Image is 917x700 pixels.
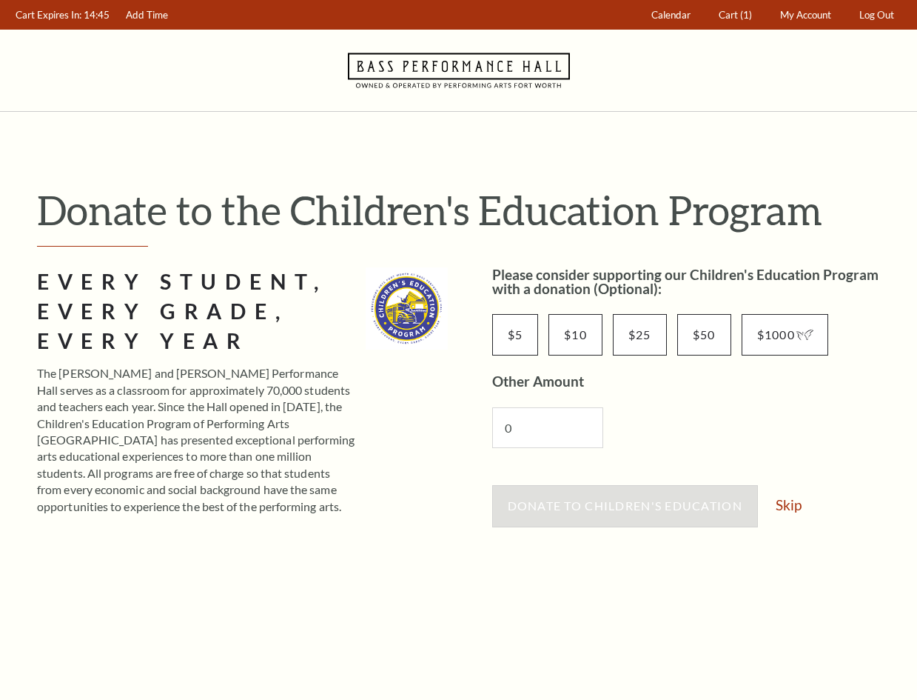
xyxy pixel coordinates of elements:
[492,314,539,356] input: $5
[776,498,802,512] a: Skip
[37,186,902,234] h1: Donate to the Children's Education Program
[84,9,110,21] span: 14:45
[645,1,698,30] a: Calendar
[613,314,667,356] input: $25
[651,9,691,21] span: Calendar
[37,267,355,356] h2: Every Student, Every Grade, Every Year
[740,9,752,21] span: (1)
[780,9,831,21] span: My Account
[853,1,901,30] a: Log Out
[712,1,759,30] a: Cart (1)
[37,365,355,515] p: The [PERSON_NAME] and [PERSON_NAME] Performance Hall serves as a classroom for approximately 70,0...
[492,373,584,390] label: Other Amount
[719,9,738,21] span: Cart
[742,314,828,356] input: $1000
[508,499,742,513] span: Donate to Children's Education
[119,1,175,30] a: Add Time
[16,9,81,21] span: Cart Expires In:
[773,1,839,30] a: My Account
[366,267,448,350] img: cep_logo_2022_standard_335x335.jpg
[677,314,731,356] input: $50
[548,314,602,356] input: $10
[492,266,879,297] label: Please consider supporting our Children's Education Program with a donation (Optional):
[492,485,758,527] button: Donate to Children's Education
